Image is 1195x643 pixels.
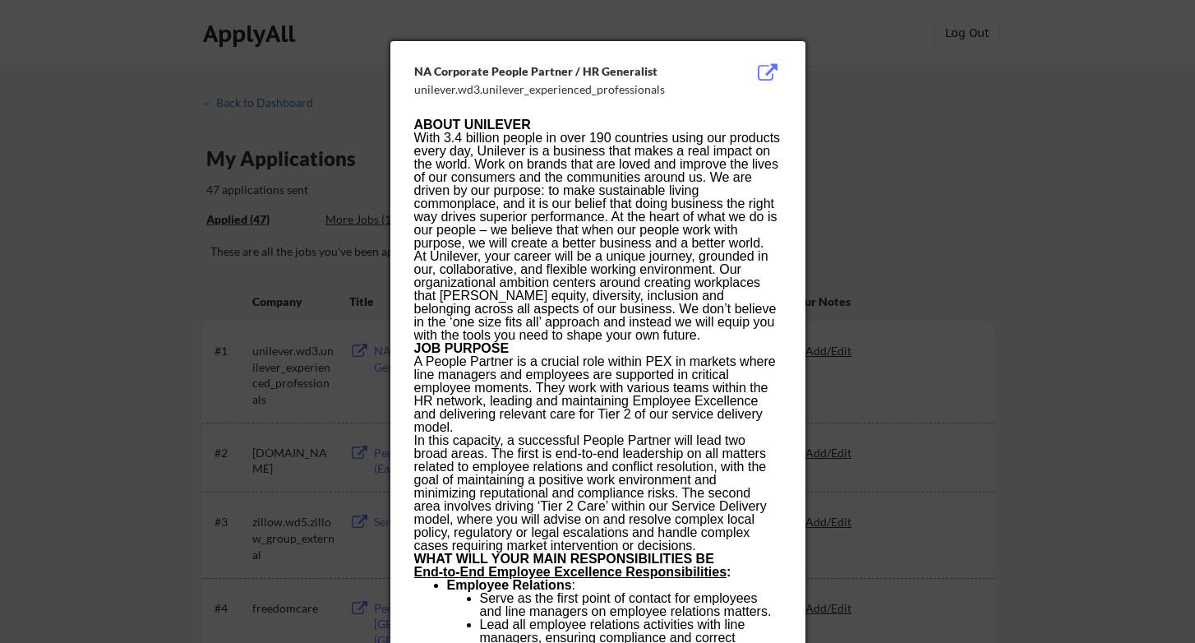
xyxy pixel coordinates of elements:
[414,132,781,250] p: With 3.4 billion people in over 190 countries using our products every day, Unilever is a busines...
[414,355,781,434] p: A People Partner is a crucial role within PEX in markets where line managers and employees are su...
[414,250,781,342] p: At Unilever, your career will be a unique journey, grounded in our, collaborative, and flexible w...
[727,565,731,579] b: :
[480,592,781,618] li: Serve as the first point of contact for employees and line managers on employee relations matters.
[414,565,727,579] u: End-to-End Employee Excellence Responsibilities
[414,552,714,566] span: WHAT WILL YOUR MAIN RESPONSIBILITIES BE
[414,63,699,80] div: NA Corporate People Partner / HR Generalist
[414,118,531,132] b: ABOUT UNILEVER
[414,434,781,553] p: In this capacity, a successful People Partner will lead two broad areas. The first is end-to-end ...
[414,81,699,98] div: unilever.wd3.unilever_experienced_professionals
[414,341,510,355] span: JOB PURPOSE
[447,578,572,592] b: Employee Relations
